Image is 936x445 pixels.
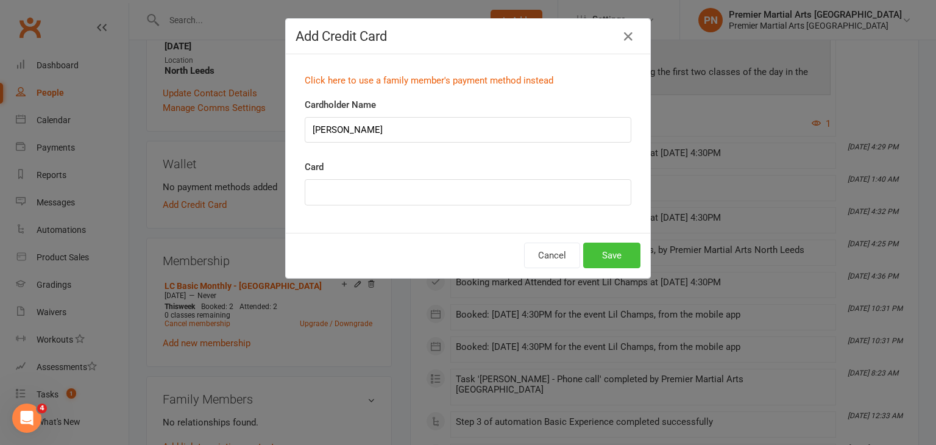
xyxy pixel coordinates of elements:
[305,160,324,174] label: Card
[583,243,640,268] button: Save
[296,29,640,44] h4: Add Credit Card
[619,27,638,46] button: Close
[313,187,623,198] iframe: Secure card payment input frame
[12,404,41,433] iframe: Intercom live chat
[37,404,47,413] span: 4
[305,98,376,112] label: Cardholder Name
[524,243,580,268] button: Cancel
[305,75,553,86] a: Click here to use a family member's payment method instead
